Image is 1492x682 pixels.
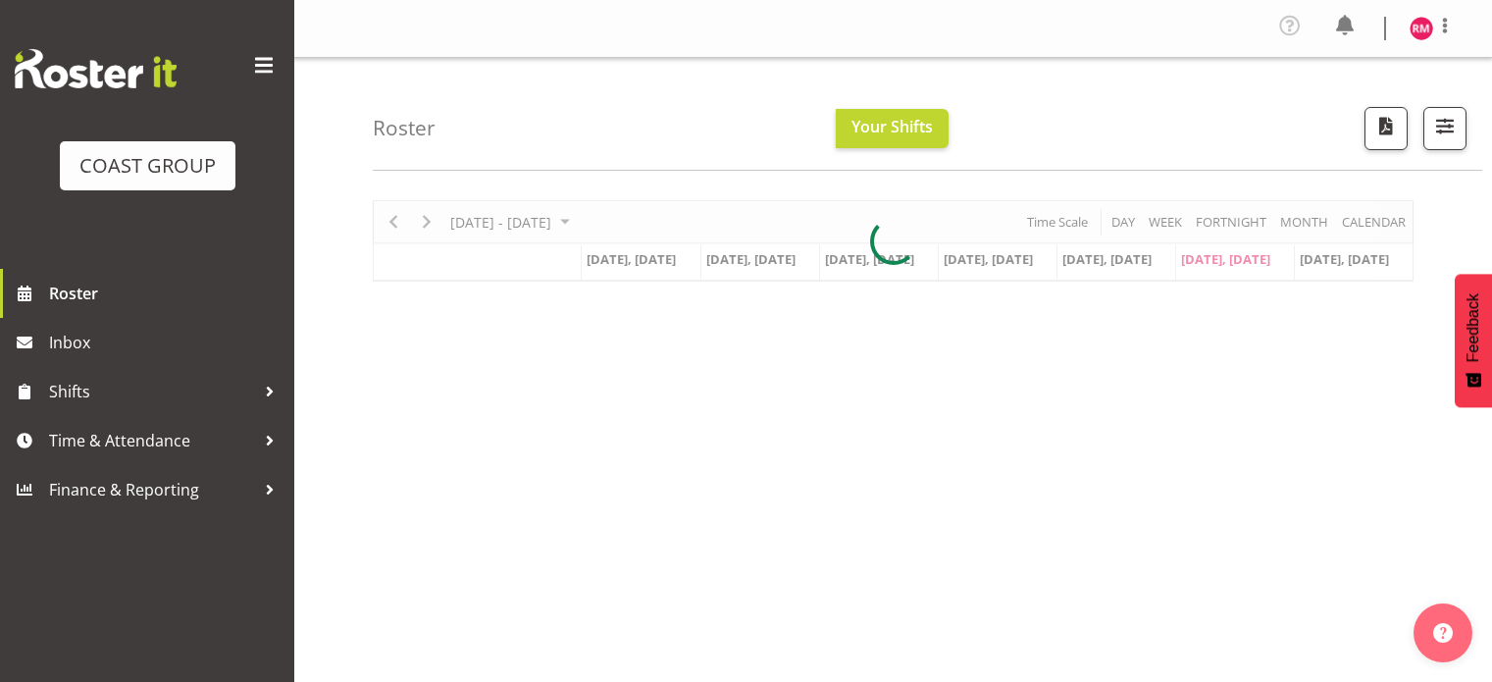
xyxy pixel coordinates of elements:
[1433,623,1453,643] img: help-xxl-2.png
[851,116,933,137] span: Your Shifts
[1410,17,1433,40] img: robert-micheal-hyde10060.jpg
[1364,107,1408,150] button: Download a PDF of the roster according to the set date range.
[49,475,255,504] span: Finance & Reporting
[836,109,949,148] button: Your Shifts
[1455,274,1492,407] button: Feedback - Show survey
[15,49,177,88] img: Rosterit website logo
[49,328,284,357] span: Inbox
[49,426,255,455] span: Time & Attendance
[49,377,255,406] span: Shifts
[49,279,284,308] span: Roster
[79,151,216,181] div: COAST GROUP
[1423,107,1466,150] button: Filter Shifts
[1465,293,1482,362] span: Feedback
[373,117,436,139] h4: Roster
